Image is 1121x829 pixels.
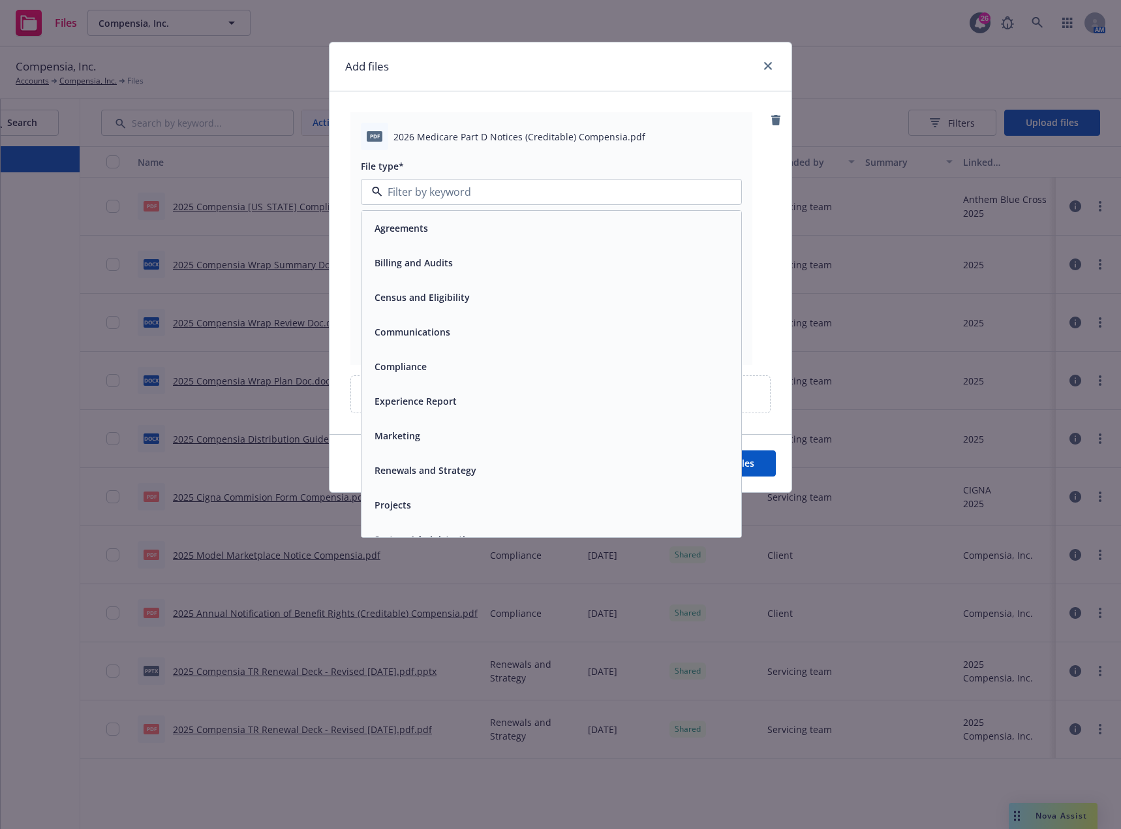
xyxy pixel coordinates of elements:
[760,58,776,74] a: close
[375,256,453,270] button: Billing and Audits
[375,360,427,373] button: Compliance
[361,160,404,172] span: File type*
[345,58,389,75] h1: Add files
[375,394,457,408] button: Experience Report
[393,130,645,144] span: 2026 Medicare Part D Notices (Creditable) Compensia.pdf
[375,290,470,304] button: Census and Eligibility
[375,221,428,235] button: Agreements
[375,325,450,339] button: Communications
[375,498,411,512] button: Projects
[382,184,715,200] input: Filter by keyword
[375,463,476,477] button: Renewals and Strategy
[375,429,420,443] button: Marketing
[768,112,784,128] a: remove
[350,375,771,413] div: Upload new files
[375,533,477,546] button: System Administration
[367,131,382,141] span: pdf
